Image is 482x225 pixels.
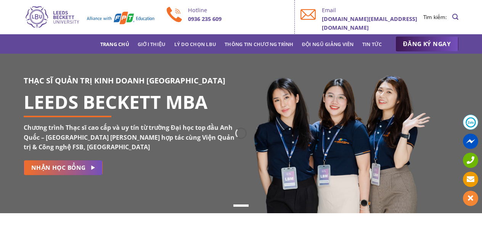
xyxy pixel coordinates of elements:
[138,37,166,51] a: Giới thiệu
[24,97,235,107] h1: LEEDS BECKETT MBA
[24,160,103,175] a: NHẬN HỌC BỔNG
[31,163,86,172] span: NHẬN HỌC BỔNG
[188,6,289,14] p: Hotline
[322,6,423,14] p: Email
[233,204,249,207] li: Page dot 1
[302,37,354,51] a: Đội ngũ giảng viên
[174,37,217,51] a: Lý do chọn LBU
[188,15,222,22] b: 0936 235 609
[452,10,458,24] a: Search
[395,37,458,52] a: ĐĂNG KÝ NGAY
[423,13,447,21] li: Tìm kiếm:
[100,37,129,51] a: Trang chủ
[322,15,417,31] b: [DOMAIN_NAME][EMAIL_ADDRESS][DOMAIN_NAME]
[24,123,235,151] strong: Chương trình Thạc sĩ cao cấp và uy tín từ trường Đại học top đầu Anh Quốc – [GEOGRAPHIC_DATA] [PE...
[225,37,294,51] a: Thông tin chương trình
[24,5,155,29] img: Thạc sĩ Quản trị kinh doanh Quốc tế
[362,37,382,51] a: Tin tức
[403,39,451,49] span: ĐĂNG KÝ NGAY
[24,75,235,87] h3: THẠC SĨ QUẢN TRỊ KINH DOANH [GEOGRAPHIC_DATA]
